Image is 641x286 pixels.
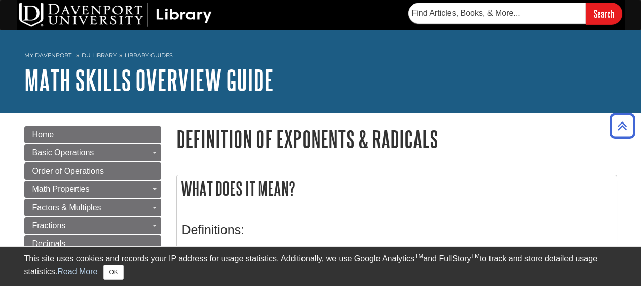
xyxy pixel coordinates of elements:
[177,175,617,202] h2: What does it mean?
[82,52,117,59] a: DU Library
[606,119,638,133] a: Back to Top
[586,3,622,24] input: Search
[103,265,123,280] button: Close
[24,144,161,161] a: Basic Operations
[414,253,423,260] sup: TM
[32,148,94,157] span: Basic Operations
[24,199,161,216] a: Factors & Multiples
[32,239,66,248] span: Decimals
[176,126,617,152] h1: Definition of Exponents & Radicals
[32,167,104,175] span: Order of Operations
[32,203,101,212] span: Factors & Multiples
[24,235,161,253] a: Decimals
[24,162,161,180] a: Order of Operations
[24,51,71,60] a: My Davenport
[471,253,480,260] sup: TM
[32,130,54,139] span: Home
[182,223,612,237] h3: Definitions:
[24,49,617,65] nav: breadcrumb
[57,267,97,276] a: Read More
[408,3,586,24] input: Find Articles, Books, & More...
[19,3,212,27] img: DU Library
[32,221,66,230] span: Fractions
[182,244,304,255] strong: From Wolfram MathWorld:
[32,185,90,193] span: Math Properties
[408,3,622,24] form: Searches DU Library's articles, books, and more
[24,126,161,143] a: Home
[24,217,161,234] a: Fractions
[125,52,173,59] a: Library Guides
[24,253,617,280] div: This site uses cookies and records your IP address for usage statistics. Additionally, we use Goo...
[24,64,274,96] a: Math Skills Overview Guide
[24,181,161,198] a: Math Properties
